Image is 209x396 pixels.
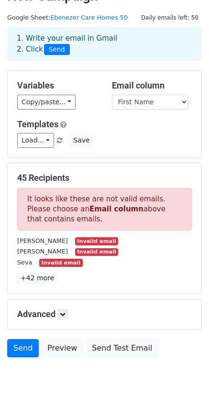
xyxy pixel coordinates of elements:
small: [PERSON_NAME] [17,237,68,244]
small: Google Sheet: [7,14,128,21]
a: Copy/paste... [17,95,76,110]
span: Daily emails left: 50 [138,12,202,23]
a: Preview [41,339,83,357]
small: Seva [17,259,32,266]
a: Send [7,339,39,357]
a: Load... [17,133,54,148]
strong: Email column [89,205,143,213]
h5: Email column [112,80,192,91]
iframe: Chat Widget [161,350,209,396]
span: Send [44,44,70,55]
a: +42 more [17,272,57,284]
h5: 45 Recipients [17,173,192,183]
a: Templates [17,119,58,129]
div: 1. Write your email in Gmail 2. Click [10,33,199,55]
small: Invalid email [39,259,82,267]
a: Daily emails left: 50 [138,14,202,21]
h5: Variables [17,80,98,91]
small: Invalid email [75,248,118,256]
a: Ebenezer Care Homes 50 [50,14,128,21]
p: It looks like these are not valid emails. Please choose an above that contains emails. [17,188,192,231]
button: Save [69,133,94,148]
small: [PERSON_NAME] [17,248,68,255]
a: Send Test Email [86,339,158,357]
small: Invalid email [75,237,118,245]
h5: Advanced [17,309,192,319]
